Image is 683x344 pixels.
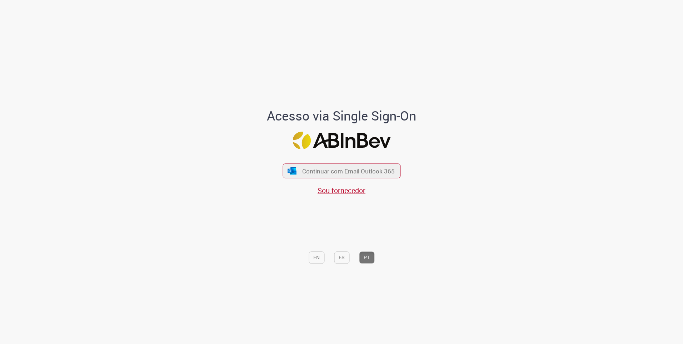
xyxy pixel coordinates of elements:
button: ícone Azure/Microsoft 360 Continuar com Email Outlook 365 [283,163,400,178]
button: ES [334,251,349,264]
img: ícone Azure/Microsoft 360 [287,167,297,175]
img: Logo ABInBev [293,132,390,149]
span: Continuar com Email Outlook 365 [302,167,395,175]
button: PT [359,251,374,264]
h1: Acesso via Single Sign-On [243,109,441,123]
button: EN [309,251,324,264]
a: Sou fornecedor [318,186,365,196]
